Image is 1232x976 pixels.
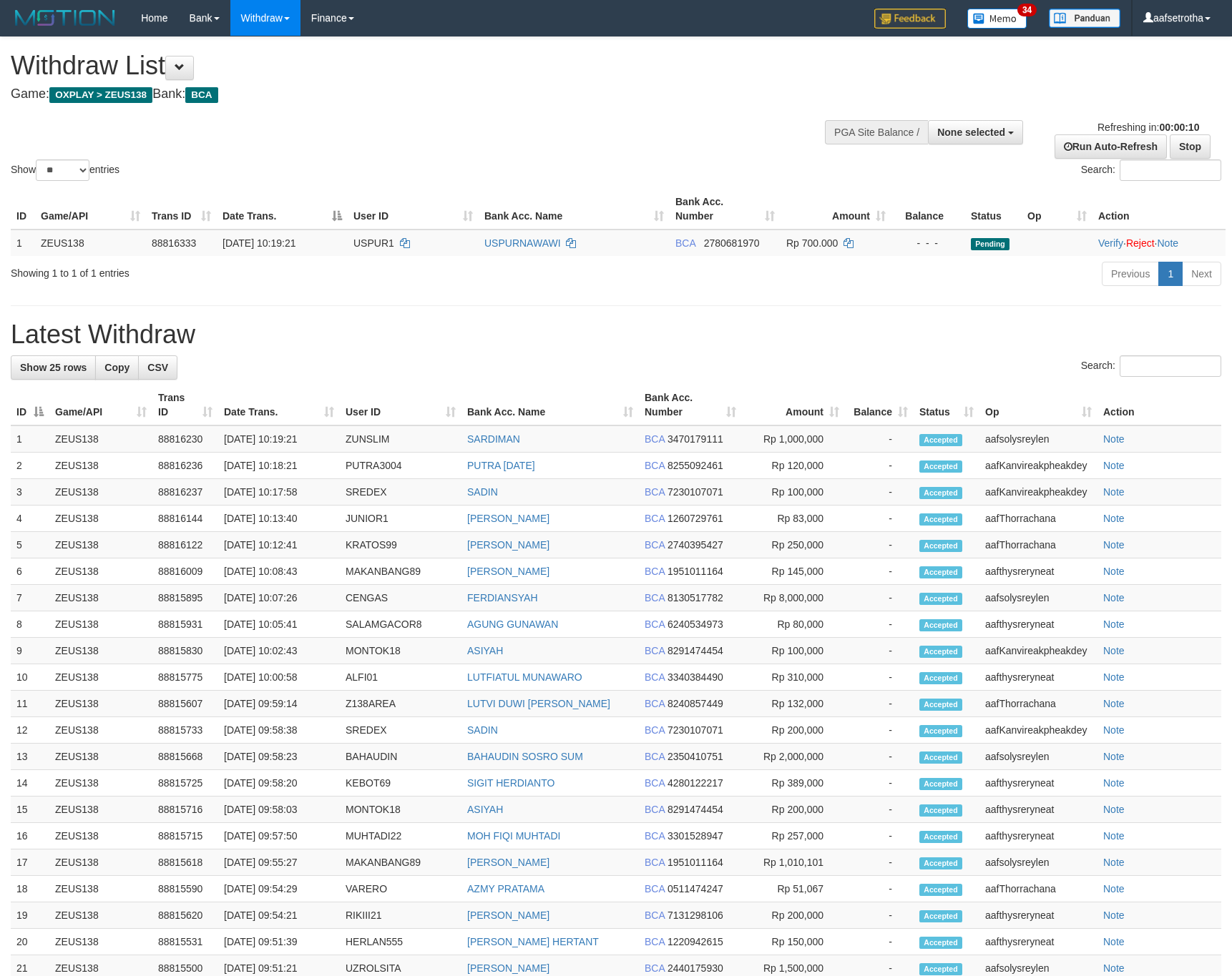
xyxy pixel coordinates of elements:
[919,725,962,737] span: Accepted
[742,558,845,585] td: Rp 145,000
[668,645,723,656] span: Copy 8291474454 to clipboard
[152,638,218,664] td: 88815830
[11,425,49,453] td: 1
[49,849,152,876] td: ZEUS138
[218,506,340,532] td: [DATE] 10:13:40
[340,770,461,797] td: KEBOT69
[645,857,665,868] span: BCA
[49,385,152,425] th: Game/API: activate to sort column ascending
[668,486,723,498] span: Copy 7230107071 to clipboard
[979,558,1097,585] td: aafthysreryneat
[218,611,340,638] td: [DATE] 10:05:41
[1103,751,1125,762] a: Note
[1170,134,1211,159] a: Stop
[49,87,152,103] span: OXPLAY > ZEUS138
[1103,539,1125,551] a: Note
[340,385,461,425] th: User ID: activate to sort column ascending
[1103,777,1125,789] a: Note
[979,797,1097,823] td: aafthysreryneat
[152,744,218,770] td: 88815668
[467,724,498,736] a: SADIN
[668,751,723,762] span: Copy 2350410751 to clipboard
[1120,159,1221,181] input: Search:
[668,857,723,868] span: Copy 1951011164 to clipboard
[979,849,1097,876] td: aafsolysreylen
[781,189,891,230] th: Amount: activate to sort column ascending
[218,823,340,849] td: [DATE] 09:57:50
[645,592,665,603] span: BCA
[1049,9,1120,28] img: panduan.png
[479,189,670,230] th: Bank Acc. Name: activate to sort column ascending
[979,532,1097,558] td: aafThorrachana
[152,385,218,425] th: Trans ID: activate to sort column ascending
[971,238,1009,250] span: Pending
[11,638,49,664] td: 9
[467,433,520,445] a: SARDIMAN
[11,770,49,797] td: 14
[668,592,723,603] span: Copy 8130517782 to clipboard
[919,751,962,764] span: Accepted
[467,698,610,709] a: LUTVI DUWI [PERSON_NAME]
[919,831,962,843] span: Accepted
[11,532,49,558] td: 5
[668,698,723,709] span: Copy 8240857449 to clipboard
[645,618,665,630] span: BCA
[218,425,340,453] td: [DATE] 10:19:21
[845,691,914,717] td: -
[152,506,218,532] td: 88816144
[742,585,845,611] td: Rp 8,000,000
[1017,4,1037,16] span: 34
[218,664,340,691] td: [DATE] 10:00:58
[11,744,49,770] td: 13
[36,159,89,181] select: Showentries
[845,744,914,770] td: -
[919,540,962,552] span: Accepted
[348,189,479,230] th: User ID: activate to sort column ascending
[467,671,582,683] a: LUTFIATUL MUNAWARO
[1103,936,1125,947] a: Note
[919,487,962,499] span: Accepted
[845,717,914,744] td: -
[11,797,49,823] td: 15
[979,770,1097,797] td: aafthysreryneat
[1103,460,1125,471] a: Note
[670,189,781,230] th: Bank Acc. Number: activate to sort column ascending
[152,611,218,638] td: 88815931
[645,433,665,445] span: BCA
[668,830,723,842] span: Copy 3301528947 to clipboard
[340,664,461,691] td: ALFI01
[11,506,49,532] td: 4
[928,120,1023,144] button: None selected
[786,237,838,249] span: Rp 700.000
[467,460,535,471] a: PUTRA [DATE]
[845,425,914,453] td: -
[919,434,962,446] span: Accepted
[645,513,665,524] span: BCA
[919,460,962,473] span: Accepted
[1055,134,1167,159] a: Run Auto-Refresh
[645,698,665,709] span: BCA
[675,237,695,249] span: BCA
[340,506,461,532] td: JUNIOR1
[11,691,49,717] td: 11
[668,724,723,736] span: Copy 7230107071 to clipboard
[1157,237,1178,249] a: Note
[979,385,1097,425] th: Op: activate to sort column ascending
[1103,830,1125,842] a: Note
[979,638,1097,664] td: aafKanvireakpheakdey
[1103,486,1125,498] a: Note
[49,506,152,532] td: ZEUS138
[645,539,665,551] span: BCA
[645,777,665,789] span: BCA
[1103,698,1125,709] a: Note
[919,566,962,578] span: Accepted
[645,751,665,762] span: BCA
[845,823,914,849] td: -
[49,664,152,691] td: ZEUS138
[1103,883,1125,894] a: Note
[1103,857,1125,868] a: Note
[340,611,461,638] td: SALAMGACOR8
[467,777,554,789] a: SIGIT HERDIANTO
[742,638,845,664] td: Rp 100,000
[340,585,461,611] td: CENGAS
